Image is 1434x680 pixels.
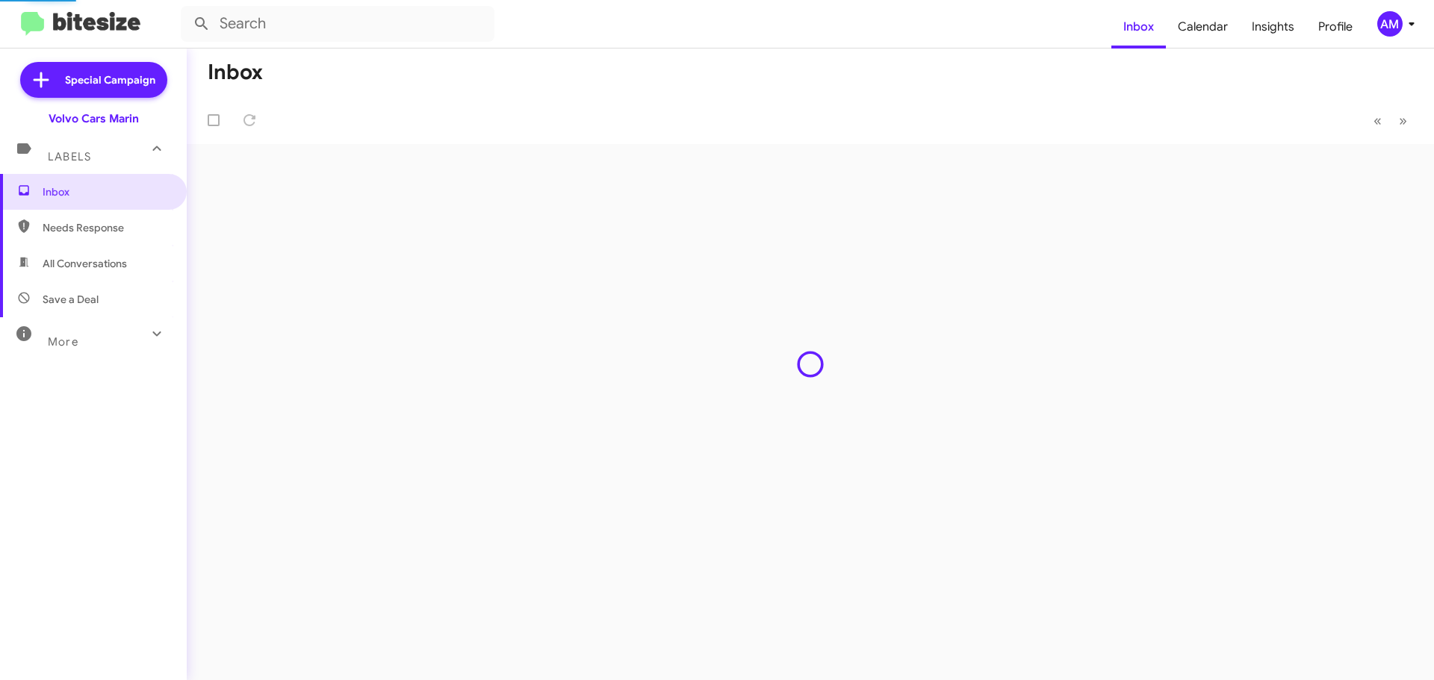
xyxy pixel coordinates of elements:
a: Insights [1240,5,1306,49]
div: AM [1377,11,1403,37]
nav: Page navigation example [1365,105,1416,136]
span: All Conversations [43,256,127,271]
span: Save a Deal [43,292,99,307]
input: Search [181,6,494,42]
span: Special Campaign [65,72,155,87]
span: More [48,335,78,349]
span: Inbox [43,184,170,199]
a: Calendar [1166,5,1240,49]
span: Needs Response [43,220,170,235]
span: « [1374,111,1382,130]
h1: Inbox [208,60,263,84]
a: Special Campaign [20,62,167,98]
span: » [1399,111,1407,130]
button: AM [1365,11,1418,37]
span: Labels [48,150,91,163]
a: Inbox [1111,5,1166,49]
button: Previous [1365,105,1391,136]
div: Volvo Cars Marin [49,111,139,126]
a: Profile [1306,5,1365,49]
button: Next [1390,105,1416,136]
